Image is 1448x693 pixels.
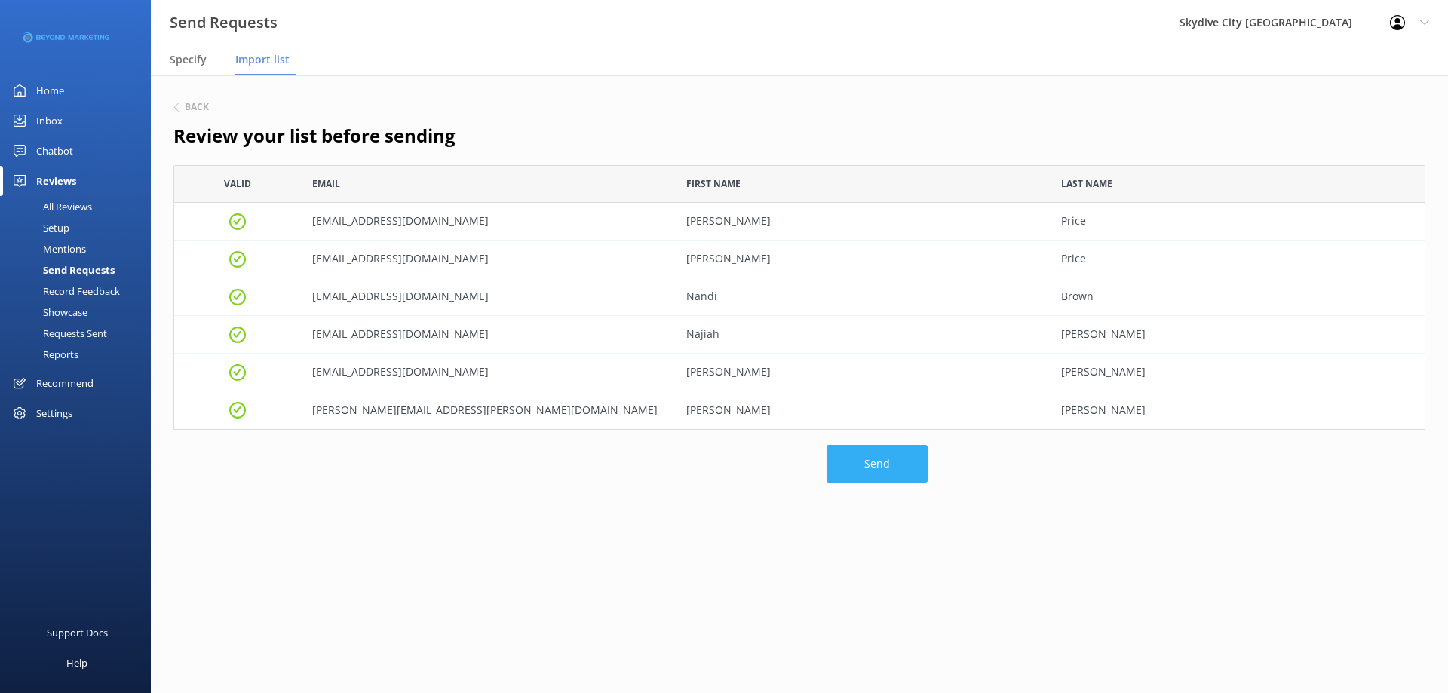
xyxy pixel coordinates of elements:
div: Brownnandi2910@gmail.com [301,278,676,316]
div: Michael [675,354,1050,391]
div: Reports [9,344,78,365]
div: Edward [675,391,1050,429]
div: Dylan [675,203,1050,241]
a: Record Feedback [9,281,151,302]
div: Recommend [36,368,94,398]
div: Mentions [9,238,86,259]
a: Mentions [9,238,151,259]
div: Nandi [675,278,1050,316]
div: Najiah [675,316,1050,354]
button: Back [173,103,209,112]
div: Rivell [1050,354,1425,391]
div: evanprice2019@icloud.com [301,241,676,278]
h6: Back [185,103,209,112]
span: Last Name [1061,176,1112,191]
div: Reviews [36,166,76,196]
span: Email [312,176,340,191]
div: Chatbot [36,136,73,166]
div: edward.v.warren@gmail.com [301,391,676,429]
div: mike98rivell@gmail.com [301,354,676,391]
div: Price [1050,241,1425,278]
div: dylanprice2019@icloud.com [301,203,676,241]
div: Price [1050,203,1425,241]
a: Setup [9,217,151,238]
div: Setup [9,217,69,238]
div: Evan [675,241,1050,278]
div: Send Requests [9,259,115,281]
div: grid [173,203,1425,429]
button: Send [827,445,928,483]
div: All Reviews [9,196,92,217]
div: Najiahpowell27@gmail.com [301,316,676,354]
a: Reports [9,344,151,365]
div: Home [36,75,64,106]
span: Specify [170,52,207,67]
span: Import list [235,52,290,67]
a: Showcase [9,302,151,323]
div: Inbox [36,106,63,136]
a: Requests Sent [9,323,151,344]
img: 3-1676954853.png [23,26,109,51]
div: Showcase [9,302,87,323]
a: All Reviews [9,196,151,217]
div: Settings [36,398,72,428]
span: Valid [224,176,251,191]
div: Record Feedback [9,281,120,302]
span: First Name [686,176,741,191]
a: Send Requests [9,259,151,281]
h2: Review your list before sending [173,121,1425,150]
div: Warren [1050,391,1425,429]
div: Help [66,648,87,678]
h3: Send Requests [170,11,278,35]
div: Powell [1050,316,1425,354]
div: Requests Sent [9,323,107,344]
div: Support Docs [47,618,108,648]
div: Brown [1050,278,1425,316]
